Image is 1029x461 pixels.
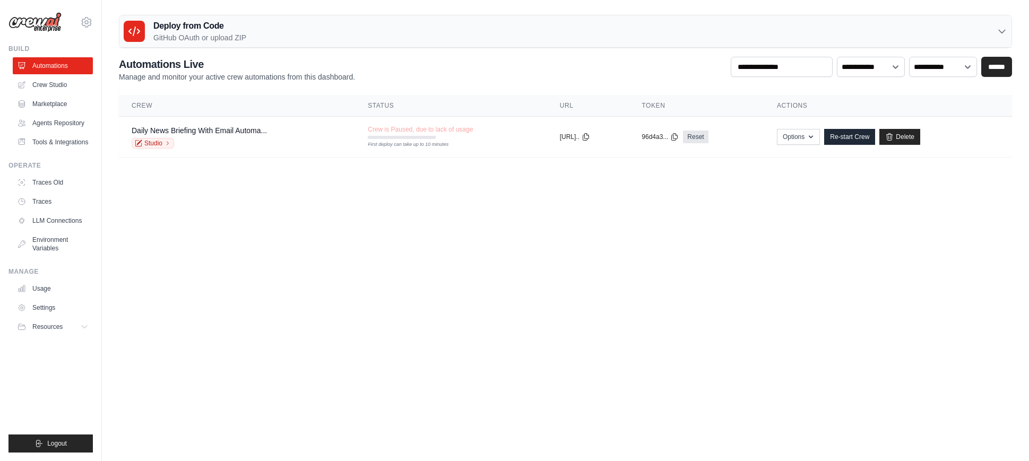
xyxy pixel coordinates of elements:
h3: Deploy from Code [153,20,246,32]
div: Operate [8,161,93,170]
a: Agents Repository [13,115,93,132]
th: Token [629,95,764,117]
p: GitHub OAuth or upload ZIP [153,32,246,43]
button: 96d4a3... [642,133,679,141]
img: Logo [8,12,62,32]
p: Manage and monitor your active crew automations from this dashboard. [119,72,355,82]
a: Re-start Crew [824,129,875,145]
span: Crew is Paused, due to lack of usage [368,125,473,134]
button: Logout [8,434,93,453]
a: Settings [13,299,93,316]
div: Build [8,45,93,53]
div: First deploy can take up to 10 minutes [368,141,436,149]
div: Manage [8,267,93,276]
th: Status [355,95,547,117]
a: Reset [683,131,708,143]
a: Environment Variables [13,231,93,257]
a: Traces [13,193,93,210]
a: Delete [879,129,920,145]
a: Studio [132,138,174,149]
button: Resources [13,318,93,335]
span: Logout [47,439,67,448]
th: Actions [764,95,1012,117]
th: Crew [119,95,355,117]
a: LLM Connections [13,212,93,229]
a: Automations [13,57,93,74]
a: Tools & Integrations [13,134,93,151]
h2: Automations Live [119,57,355,72]
a: Marketplace [13,95,93,112]
a: Usage [13,280,93,297]
button: Options [777,129,820,145]
a: Traces Old [13,174,93,191]
th: URL [547,95,629,117]
a: Crew Studio [13,76,93,93]
span: Resources [32,323,63,331]
a: Daily News Briefing With Email Automa... [132,126,267,135]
